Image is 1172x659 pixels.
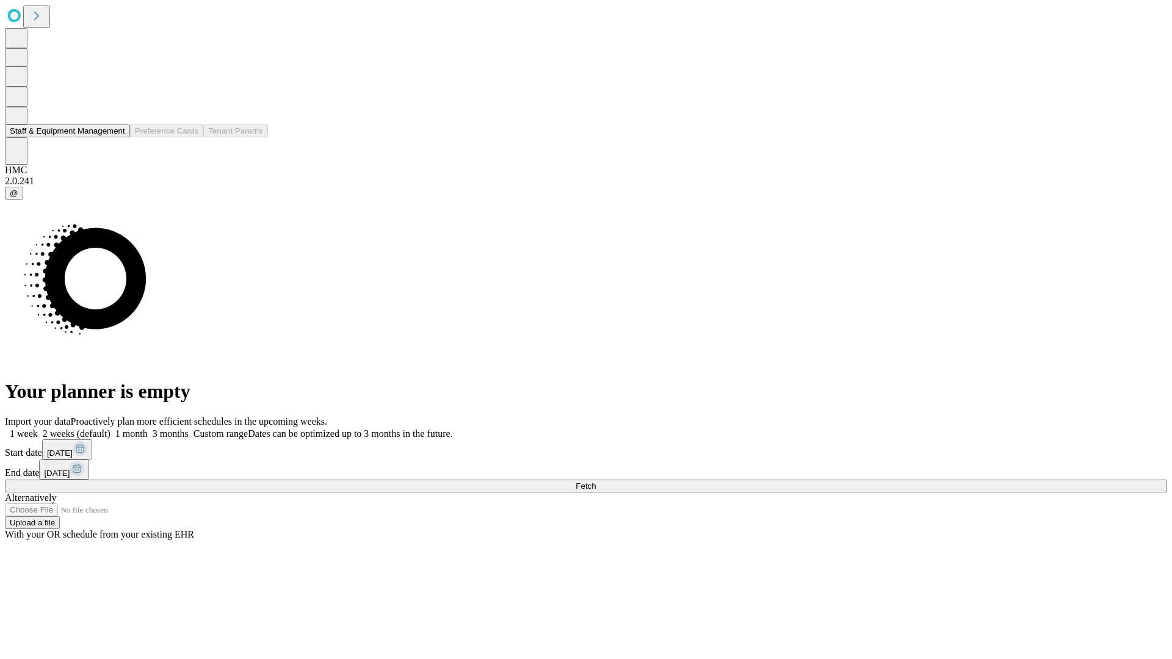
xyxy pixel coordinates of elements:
button: Upload a file [5,516,60,529]
button: [DATE] [39,459,89,480]
button: @ [5,187,23,200]
span: Proactively plan more efficient schedules in the upcoming weeks. [71,416,327,427]
button: Preference Cards [130,124,203,137]
span: Import your data [5,416,71,427]
span: 3 months [153,428,189,439]
span: With your OR schedule from your existing EHR [5,529,194,539]
span: [DATE] [44,469,70,478]
span: Dates can be optimized up to 3 months in the future. [248,428,452,439]
h1: Your planner is empty [5,380,1167,403]
div: Start date [5,439,1167,459]
span: 1 week [10,428,38,439]
span: [DATE] [47,448,73,458]
span: @ [10,189,18,198]
button: Staff & Equipment Management [5,124,130,137]
div: HMC [5,165,1167,176]
span: 2 weeks (default) [43,428,110,439]
div: 2.0.241 [5,176,1167,187]
span: 1 month [115,428,148,439]
button: Fetch [5,480,1167,492]
div: End date [5,459,1167,480]
span: Alternatively [5,492,56,503]
span: Fetch [576,481,596,491]
span: Custom range [194,428,248,439]
button: [DATE] [42,439,92,459]
button: Tenant Params [203,124,268,137]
